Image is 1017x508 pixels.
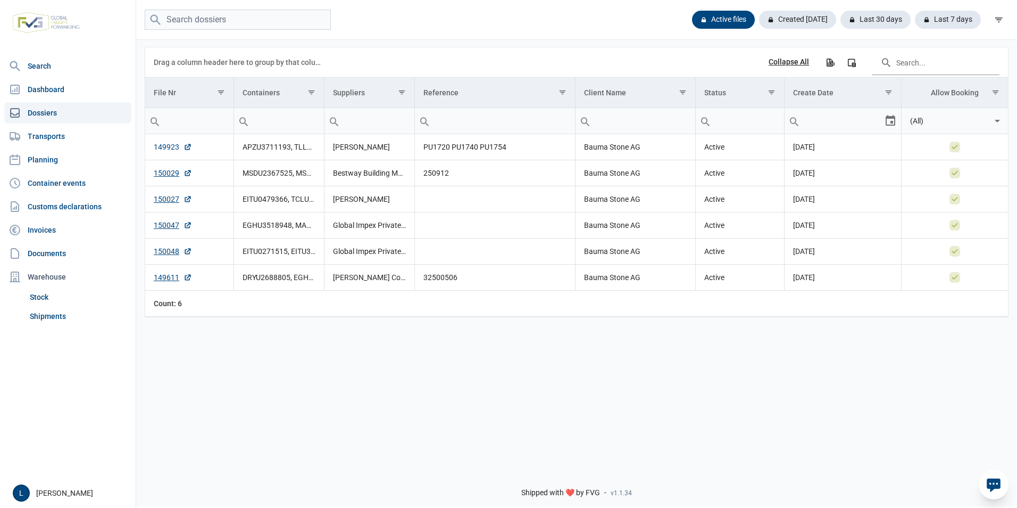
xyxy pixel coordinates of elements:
[793,169,815,177] span: [DATE]
[415,108,434,134] div: Search box
[611,489,632,497] span: v1.1.34
[423,88,459,97] div: Reference
[415,134,576,160] td: PU1720 PU1740 PU1754
[576,108,695,134] input: Filter cell
[885,88,893,96] span: Show filter options for column 'Create Date'
[840,11,911,29] div: Last 30 days
[154,54,324,71] div: Drag a column header here to group by that column
[324,78,415,108] td: Column Suppliers
[324,160,415,186] td: Bestway Building Materials
[785,108,884,134] input: Filter cell
[704,88,726,97] div: Status
[145,108,164,134] div: Search box
[576,78,696,108] td: Column Client Name
[234,186,324,212] td: EITU0479366, TCLU3674340
[884,108,897,134] div: Select
[696,78,785,108] td: Column Status
[234,108,253,134] div: Search box
[991,108,1004,134] div: Select
[759,11,836,29] div: Created [DATE]
[696,108,715,134] div: Search box
[558,88,566,96] span: Show filter options for column 'Reference'
[154,246,192,257] a: 150048
[4,243,131,264] a: Documents
[324,265,415,291] td: [PERSON_NAME] Consulting
[576,134,696,160] td: Bauma Stone AG
[13,485,129,502] div: [PERSON_NAME]
[576,239,696,265] td: Bauma Stone AG
[989,10,1008,29] div: filter
[324,108,414,134] input: Filter cell
[793,273,815,282] span: [DATE]
[154,168,192,178] a: 150029
[307,88,315,96] span: Show filter options for column 'Containers'
[154,194,192,204] a: 150027
[902,78,1008,108] td: Column Allow Booking
[4,173,131,194] a: Container events
[217,88,225,96] span: Show filter options for column 'File Nr'
[145,10,331,30] input: Search dossiers
[154,142,192,152] a: 149923
[576,186,696,212] td: Bauma Stone AG
[4,102,131,124] a: Dossiers
[234,212,324,239] td: EGHU3518948, MAGU2287039, TCLU3563618, TRHU3705035
[785,108,902,134] td: Filter cell
[243,88,280,97] div: Containers
[324,108,344,134] div: Search box
[145,108,234,134] input: Filter cell
[785,78,902,108] td: Column Create Date
[696,186,785,212] td: Active
[234,239,324,265] td: EITU0271515, EITU3070941, MAGU2279809, TEMU4125399
[793,143,815,151] span: [DATE]
[9,8,84,37] img: FVG - Global freight forwarding
[576,160,696,186] td: Bauma Stone AG
[820,53,839,72] div: Export all data to Excel
[576,108,595,134] div: Search box
[154,298,226,309] div: File Nr Count: 6
[4,126,131,147] a: Transports
[234,108,324,134] input: Filter cell
[696,265,785,291] td: Active
[234,160,324,186] td: MSDU2367525, MSMU1241185, MSMU3649849
[234,134,324,160] td: APZU3711193, TLLU2782353, TRHU1753013
[696,108,785,134] td: Filter cell
[785,108,804,134] div: Search box
[324,212,415,239] td: Global Impex Private Limited
[692,11,755,29] div: Active files
[696,212,785,239] td: Active
[4,219,131,241] a: Invoices
[768,88,776,96] span: Show filter options for column 'Status'
[154,272,192,283] a: 149611
[145,47,1008,317] div: Data grid with 6 rows and 8 columns
[154,88,176,97] div: File Nr
[324,239,415,265] td: Global Impex Private Limited
[576,265,696,291] td: Bauma Stone AG
[576,212,696,239] td: Bauma Stone AG
[915,11,981,29] div: Last 7 days
[324,134,415,160] td: [PERSON_NAME]
[931,88,979,97] div: Allow Booking
[872,50,999,75] input: Search in the data grid
[842,53,861,72] div: Column Chooser
[234,108,324,134] td: Filter cell
[234,78,324,108] td: Column Containers
[415,160,576,186] td: 250912
[793,88,833,97] div: Create Date
[696,160,785,186] td: Active
[793,247,815,256] span: [DATE]
[604,488,606,498] span: -
[145,78,234,108] td: Column File Nr
[991,88,999,96] span: Show filter options for column 'Allow Booking'
[679,88,687,96] span: Show filter options for column 'Client Name'
[415,265,576,291] td: 32500506
[4,149,131,170] a: Planning
[902,108,991,134] input: Filter cell
[902,108,1008,134] td: Filter cell
[521,488,600,498] span: Shipped with ❤️ by FVG
[696,239,785,265] td: Active
[415,108,575,134] input: Filter cell
[13,485,30,502] button: L
[234,265,324,291] td: DRYU2688805, EGHU3371190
